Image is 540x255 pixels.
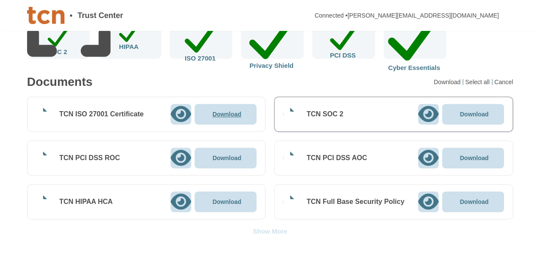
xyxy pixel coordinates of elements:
p: Download [213,155,241,161]
div: ISO 27001 [185,18,217,61]
img: Company Banner [27,7,64,24]
div: PCI DSS [330,21,357,58]
div: Select all [465,79,492,85]
div: TCN PCI DSS AOC [306,154,367,162]
span: Trust Center [77,12,123,19]
div: TCN Full Base Security Policy [306,197,404,206]
p: Download [460,155,488,161]
div: Connected • [PERSON_NAME][EMAIL_ADDRESS][DOMAIN_NAME] [314,12,499,18]
div: TCN HIPAA HCA [59,197,113,206]
div: TCN SOC 2 [306,110,343,118]
p: Download [213,199,241,205]
div: TCN ISO 27001 Certificate [59,110,144,118]
div: Cyber Essentials [388,3,442,71]
div: Download [433,79,463,85]
span: • [70,12,72,19]
div: HIPAA [119,19,140,50]
div: Show More [253,228,287,234]
div: Cancel [494,79,513,85]
p: Download [460,199,488,205]
p: Download [213,111,241,117]
div: Privacy Shield [249,10,295,69]
div: TCN PCI DSS ROC [59,154,120,162]
div: Documents [27,76,92,88]
p: Download [460,111,488,117]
